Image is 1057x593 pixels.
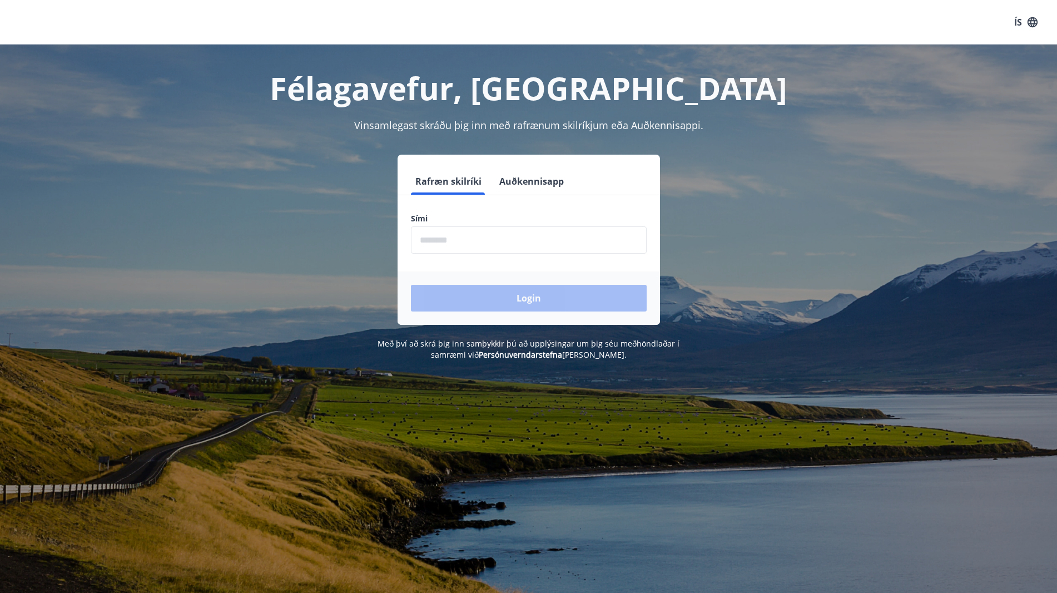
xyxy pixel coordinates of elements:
[142,67,916,109] h1: Félagavefur, [GEOGRAPHIC_DATA]
[411,213,647,224] label: Sími
[411,168,486,195] button: Rafræn skilríki
[479,349,562,360] a: Persónuverndarstefna
[495,168,568,195] button: Auðkennisapp
[354,118,703,132] span: Vinsamlegast skráðu þig inn með rafrænum skilríkjum eða Auðkennisappi.
[1008,12,1044,32] button: ÍS
[378,338,679,360] span: Með því að skrá þig inn samþykkir þú að upplýsingar um þig séu meðhöndlaðar í samræmi við [PERSON...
